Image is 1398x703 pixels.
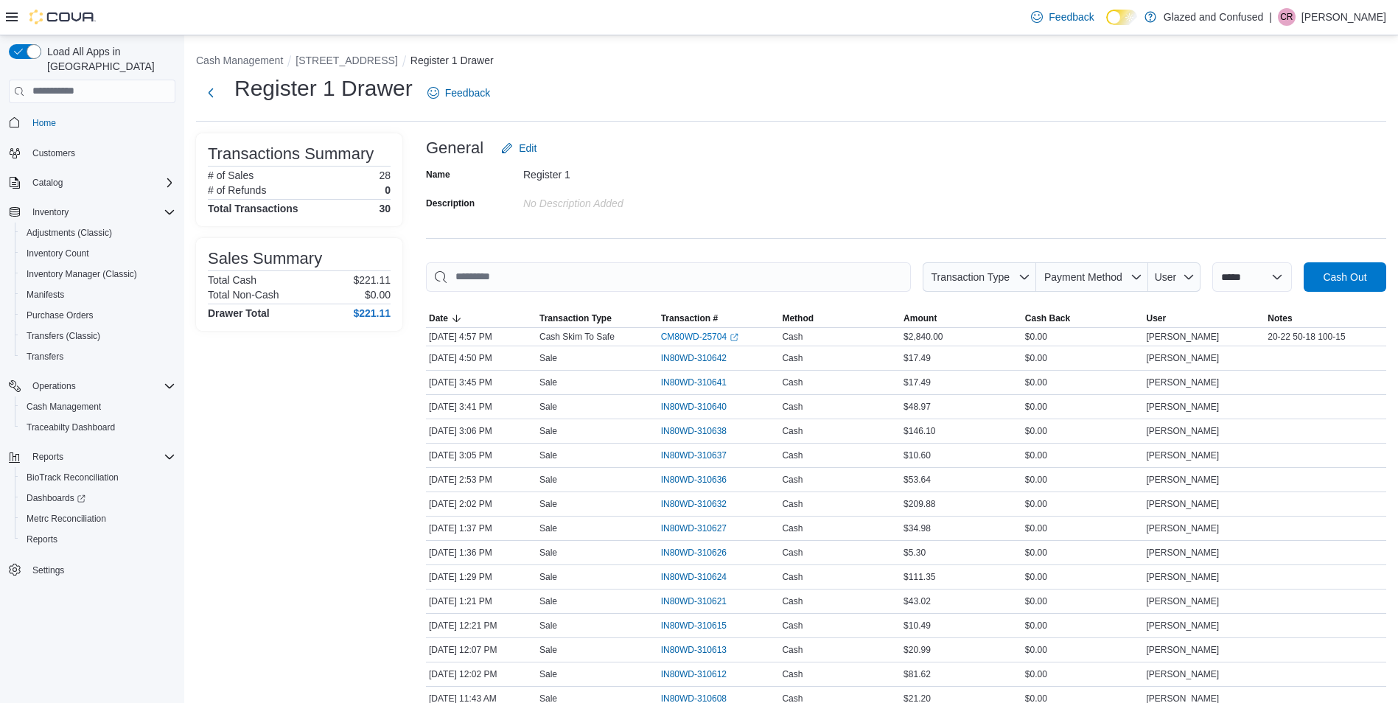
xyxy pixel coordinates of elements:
a: Transfers [21,348,69,366]
span: IN80WD-310636 [661,474,727,486]
span: Inventory Manager (Classic) [21,265,175,283]
a: Settings [27,562,70,579]
span: Home [27,113,175,132]
p: Sale [539,522,557,534]
button: IN80WD-310627 [661,520,741,537]
img: Cova [29,10,96,24]
button: Inventory Manager (Classic) [15,264,181,284]
div: $0.00 [1022,328,1144,346]
button: IN80WD-310626 [661,544,741,562]
button: BioTrack Reconciliation [15,467,181,488]
span: Cash Management [21,398,175,416]
button: User [1144,309,1265,327]
div: $0.00 [1022,641,1144,659]
span: $53.64 [904,474,931,486]
button: [STREET_ADDRESS] [296,55,397,66]
span: Cash Out [1323,270,1366,284]
span: Home [32,117,56,129]
div: $0.00 [1022,398,1144,416]
h6: Total Non-Cash [208,289,279,301]
button: Transfers [15,346,181,367]
input: This is a search bar. As you type, the results lower in the page will automatically filter. [426,262,911,292]
span: IN80WD-310642 [661,352,727,364]
span: Inventory Count [27,248,89,259]
button: IN80WD-310624 [661,568,741,586]
div: [DATE] 2:53 PM [426,471,537,489]
span: Inventory Count [21,245,175,262]
span: [PERSON_NAME] [1147,474,1220,486]
span: CR [1280,8,1293,26]
p: Sale [539,547,557,559]
a: Dashboards [21,489,91,507]
a: CM80WD-25704External link [661,331,738,343]
p: | [1269,8,1272,26]
div: [DATE] 1:36 PM [426,544,537,562]
span: Inventory [32,206,69,218]
div: [DATE] 3:06 PM [426,422,537,440]
button: Reports [27,448,69,466]
button: Catalog [27,174,69,192]
div: $0.00 [1022,495,1144,513]
span: [PERSON_NAME] [1147,571,1220,583]
button: Reports [3,447,181,467]
span: Method [782,312,814,324]
div: $0.00 [1022,520,1144,537]
span: User [1147,312,1167,324]
a: Reports [21,531,63,548]
h3: General [426,139,483,157]
span: 20-22 50-18 100-15 [1268,331,1345,343]
a: Purchase Orders [21,307,99,324]
button: IN80WD-310612 [661,665,741,683]
button: Traceabilty Dashboard [15,417,181,438]
span: IN80WD-310627 [661,522,727,534]
span: $111.35 [904,571,935,583]
span: Cash [782,401,803,413]
span: [PERSON_NAME] [1147,595,1220,607]
span: Operations [27,377,175,395]
button: Amount [901,309,1022,327]
span: $17.49 [904,377,931,388]
button: Notes [1265,309,1386,327]
span: $34.98 [904,522,931,534]
span: Inventory Manager (Classic) [27,268,137,280]
div: $0.00 [1022,617,1144,634]
a: Customers [27,144,81,162]
h4: Total Transactions [208,203,298,214]
div: [DATE] 4:57 PM [426,328,537,346]
div: [DATE] 1:37 PM [426,520,537,537]
div: [DATE] 3:05 PM [426,447,537,464]
span: [PERSON_NAME] [1147,450,1220,461]
span: $17.49 [904,352,931,364]
span: IN80WD-310640 [661,401,727,413]
span: Reports [27,448,175,466]
button: User [1148,262,1200,292]
p: Sale [539,644,557,656]
h6: Total Cash [208,274,256,286]
div: [DATE] 1:29 PM [426,568,537,586]
span: $10.60 [904,450,931,461]
span: Reports [27,534,57,545]
span: [PERSON_NAME] [1147,498,1220,510]
span: Traceabilty Dashboard [27,422,115,433]
a: Feedback [1025,2,1100,32]
a: Inventory Manager (Classic) [21,265,143,283]
button: Purchase Orders [15,305,181,326]
div: $0.00 [1022,471,1144,489]
button: Inventory [3,202,181,223]
button: Home [3,112,181,133]
span: Transfers [21,348,175,366]
div: $0.00 [1022,422,1144,440]
p: 28 [379,169,391,181]
span: Transfers (Classic) [21,327,175,345]
span: Settings [27,560,175,578]
h4: $221.11 [353,307,391,319]
button: Payment Method [1036,262,1148,292]
input: Dark Mode [1106,10,1137,25]
span: Transaction Type [539,312,612,324]
button: IN80WD-310637 [661,447,741,464]
span: Manifests [27,289,64,301]
p: 0 [385,184,391,196]
a: Traceabilty Dashboard [21,419,121,436]
button: Customers [3,142,181,164]
p: Sale [539,425,557,437]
